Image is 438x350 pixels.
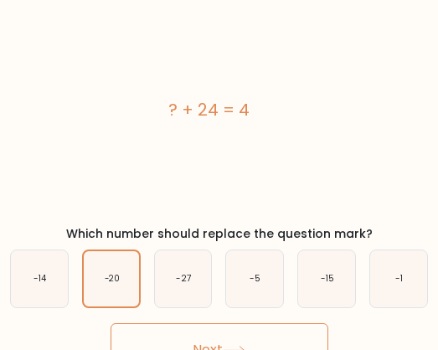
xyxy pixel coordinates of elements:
text: -14 [33,273,46,286]
text: -5 [250,273,261,286]
text: -1 [395,273,403,286]
div: Which number should replace the question mark? [7,225,431,243]
text: -27 [176,273,192,286]
text: -20 [104,273,119,284]
text: -15 [321,273,334,286]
